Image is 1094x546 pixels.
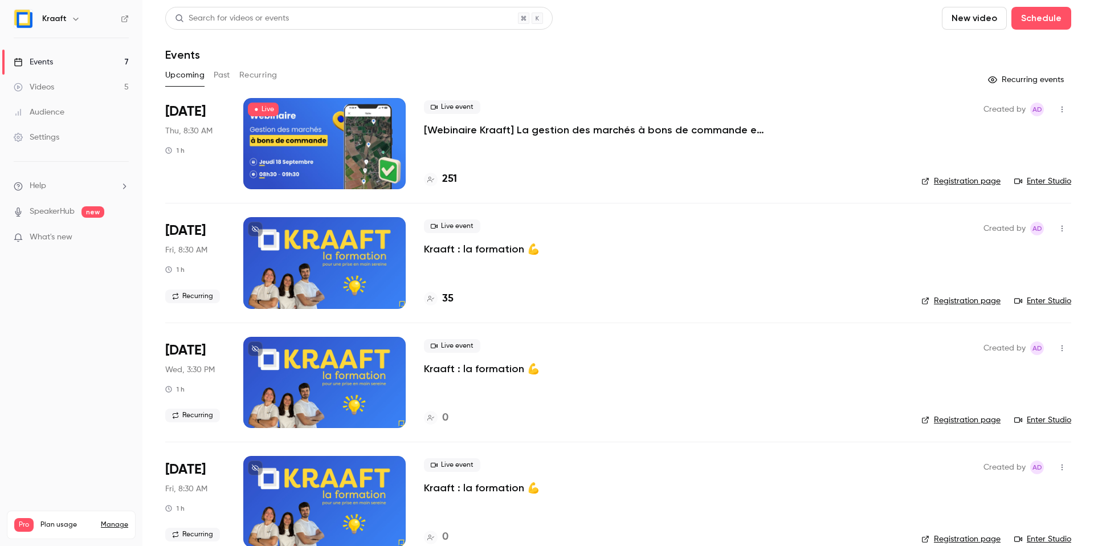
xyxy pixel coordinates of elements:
[81,206,104,218] span: new
[442,410,448,426] h4: 0
[214,66,230,84] button: Past
[424,410,448,426] a: 0
[424,458,480,472] span: Live event
[424,242,540,256] a: Kraaft : la formation 💪
[1032,341,1042,355] span: Ad
[424,339,480,353] span: Live event
[1014,176,1071,187] a: Enter Studio
[165,222,206,240] span: [DATE]
[1032,103,1042,116] span: Ad
[248,103,279,116] span: Live
[165,341,206,360] span: [DATE]
[101,520,128,529] a: Manage
[424,362,540,376] a: Kraaft : la formation 💪
[40,520,94,529] span: Plan usage
[1014,295,1071,307] a: Enter Studio
[424,219,480,233] span: Live event
[1030,461,1044,474] span: Alice de Guyenro
[165,217,225,308] div: Sep 19 Fri, 8:30 AM (Europe/Paris)
[14,10,32,28] img: Kraaft
[165,265,185,274] div: 1 h
[921,414,1001,426] a: Registration page
[14,82,54,93] div: Videos
[165,48,200,62] h1: Events
[983,341,1026,355] span: Created by
[115,233,129,243] iframe: Noticeable Trigger
[921,176,1001,187] a: Registration page
[14,180,129,192] li: help-dropdown-opener
[165,409,220,422] span: Recurring
[1030,103,1044,116] span: Alice de Guyenro
[165,103,206,121] span: [DATE]
[42,13,67,25] h6: Kraaft
[14,107,64,118] div: Audience
[165,461,206,479] span: [DATE]
[165,385,185,394] div: 1 h
[1032,222,1042,235] span: Ad
[165,483,207,495] span: Fri, 8:30 AM
[165,290,220,303] span: Recurring
[14,518,34,532] span: Pro
[30,180,46,192] span: Help
[239,66,277,84] button: Recurring
[30,206,75,218] a: SpeakerHub
[424,100,480,114] span: Live event
[175,13,289,25] div: Search for videos or events
[1030,222,1044,235] span: Alice de Guyenro
[442,529,448,545] h4: 0
[14,56,53,68] div: Events
[983,103,1026,116] span: Created by
[424,172,457,187] a: 251
[942,7,1007,30] button: New video
[165,245,207,256] span: Fri, 8:30 AM
[1011,7,1071,30] button: Schedule
[165,98,225,189] div: Sep 18 Thu, 8:30 AM (Europe/Paris)
[424,123,766,137] a: [Webinaire Kraaft] La gestion des marchés à bons de commande et des petites interventions
[165,125,213,137] span: Thu, 8:30 AM
[983,461,1026,474] span: Created by
[983,71,1071,89] button: Recurring events
[14,132,59,143] div: Settings
[165,337,225,428] div: Oct 1 Wed, 3:30 PM (Europe/Paris)
[1032,461,1042,474] span: Ad
[165,504,185,513] div: 1 h
[921,295,1001,307] a: Registration page
[424,481,540,495] a: Kraaft : la formation 💪
[424,529,448,545] a: 0
[1014,414,1071,426] a: Enter Studio
[30,231,72,243] span: What's new
[983,222,1026,235] span: Created by
[165,66,205,84] button: Upcoming
[165,364,215,376] span: Wed, 3:30 PM
[165,146,185,155] div: 1 h
[1030,341,1044,355] span: Alice de Guyenro
[424,291,454,307] a: 35
[165,528,220,541] span: Recurring
[442,291,454,307] h4: 35
[1014,533,1071,545] a: Enter Studio
[921,533,1001,545] a: Registration page
[442,172,457,187] h4: 251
